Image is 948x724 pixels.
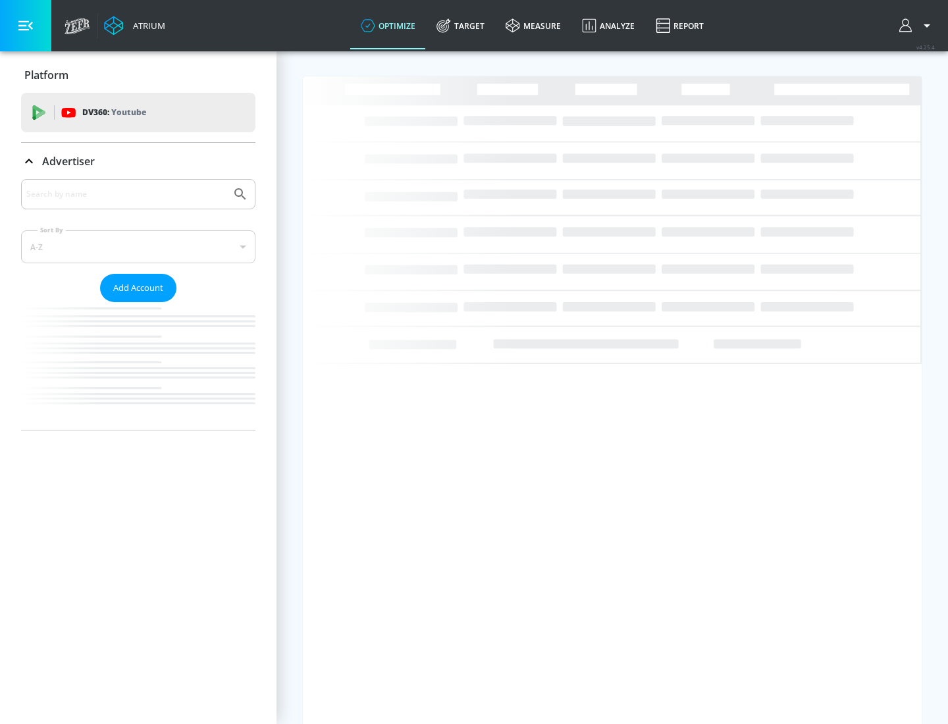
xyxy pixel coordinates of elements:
[571,2,645,49] a: Analyze
[426,2,495,49] a: Target
[82,105,146,120] p: DV360:
[916,43,935,51] span: v 4.25.4
[24,68,68,82] p: Platform
[104,16,165,36] a: Atrium
[350,2,426,49] a: optimize
[645,2,714,49] a: Report
[111,105,146,119] p: Youtube
[21,230,255,263] div: A-Z
[128,20,165,32] div: Atrium
[100,274,176,302] button: Add Account
[21,57,255,93] div: Platform
[495,2,571,49] a: measure
[42,154,95,168] p: Advertiser
[21,302,255,430] nav: list of Advertiser
[21,93,255,132] div: DV360: Youtube
[21,143,255,180] div: Advertiser
[38,226,66,234] label: Sort By
[26,186,226,203] input: Search by name
[113,280,163,296] span: Add Account
[21,179,255,430] div: Advertiser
